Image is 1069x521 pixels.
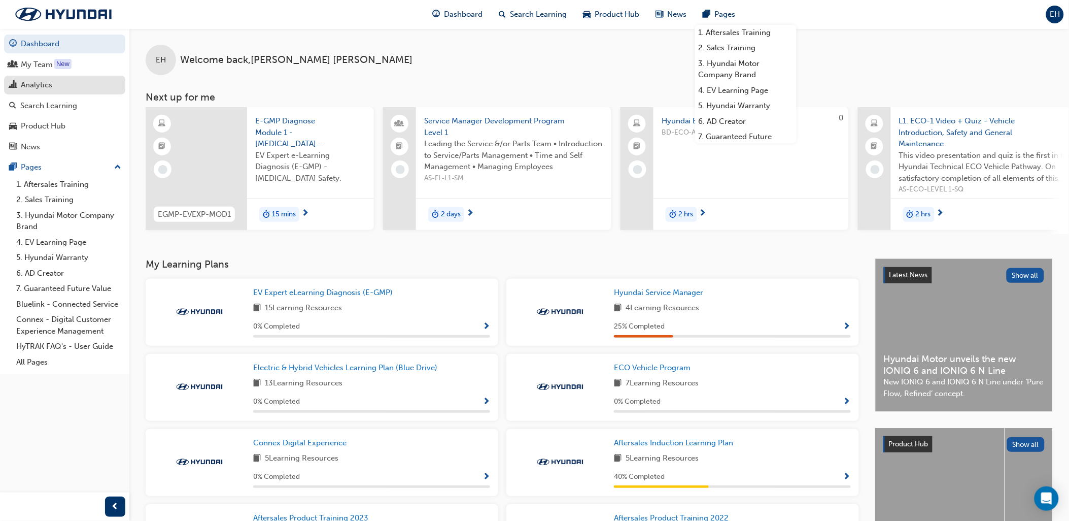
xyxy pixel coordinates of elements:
span: learningRecordVerb_NONE-icon [158,165,167,174]
span: learningRecordVerb_NONE-icon [871,165,880,174]
span: Product Hub [889,440,928,448]
span: Aftersales Induction Learning Plan [614,438,734,447]
span: Latest News [889,271,928,279]
img: Trak [532,382,588,392]
a: Product Hub [4,117,125,136]
h3: Next up for me [129,91,1069,103]
a: Product HubShow all [883,436,1045,452]
span: learningResourceType_ELEARNING-icon [159,117,166,131]
span: 4 Learning Resources [626,302,700,315]
a: 4. EV Learning Page [695,83,797,99]
span: 40 % Completed [614,471,665,483]
span: guage-icon [433,8,440,21]
button: EH [1046,6,1064,23]
span: booktick-icon [871,140,878,153]
a: 2. Sales Training [695,40,797,56]
a: 2. Sales Training [12,192,125,208]
a: EGMP-EVEXP-MOD1E-GMP Diagnose Module 1 - [MEDICAL_DATA] SafetyEV Expert e-Learning Diagnosis (E-G... [146,107,374,230]
img: Trak [532,307,588,317]
button: DashboardMy TeamAnalyticsSearch LearningProduct HubNews [4,32,125,158]
span: people-icon [9,60,17,70]
button: Show all [1007,268,1045,283]
span: Show Progress [843,473,851,482]
span: AS-FL-L1-SM [424,173,603,184]
span: Show Progress [482,473,490,482]
span: chart-icon [9,81,17,90]
span: ECO Vehicle Program [614,363,691,372]
span: 0 [839,113,844,122]
span: up-icon [114,161,121,174]
span: Electric & Hybrid Vehicles Learning Plan (Blue Drive) [253,363,437,372]
span: 0 % Completed [253,396,300,408]
a: car-iconProduct Hub [575,4,648,25]
img: Trak [171,457,227,467]
span: search-icon [9,102,16,111]
span: 2 hrs [678,209,694,220]
span: 2 hrs [916,209,931,220]
span: 13 Learning Resources [265,377,342,390]
span: booktick-icon [634,140,641,153]
span: news-icon [656,8,664,21]
span: E-GMP Diagnose Module 1 - [MEDICAL_DATA] Safety [255,115,366,150]
span: duration-icon [432,208,439,221]
a: 5. Hyundai Warranty [695,98,797,114]
span: book-icon [253,302,261,315]
span: next-icon [301,209,309,218]
a: Analytics [4,76,125,94]
span: book-icon [253,377,261,390]
a: EV Expert eLearning Diagnosis (E-GMP) [253,287,397,299]
a: Aftersales Induction Learning Plan [614,437,738,449]
a: Latest NewsShow all [884,267,1044,283]
span: news-icon [9,143,17,152]
span: search-icon [499,8,506,21]
a: pages-iconPages [695,4,744,25]
span: 0 % Completed [253,321,300,333]
a: 6. AD Creator [12,266,125,281]
a: ECO Vehicle Program [614,362,695,374]
span: Product Hub [595,9,640,20]
button: Show Progress [843,396,851,408]
span: EV Expert e-Learning Diagnosis (E-GMP) - [MEDICAL_DATA] Safety. [255,150,366,184]
span: EH [1050,9,1060,20]
button: Show Progress [482,471,490,483]
a: 0Hyundai Eco Guide to EV & HybridBD-ECO-ALLduration-icon2 hrs [620,107,849,230]
span: duration-icon [669,208,676,221]
div: Open Intercom Messenger [1034,486,1059,511]
a: 3. Hyundai Motor Company Brand [695,56,797,83]
button: Pages [4,158,125,177]
span: Pages [715,9,736,20]
span: EGMP-EVEXP-MOD1 [158,209,231,220]
span: 5 Learning Resources [265,452,338,465]
a: News [4,138,125,156]
a: 7. Guaranteed Future Value [695,129,797,156]
span: Leading the Service &/or Parts Team • Introduction to Service/Parts Management • Time and Self Ma... [424,138,603,173]
span: pages-icon [9,163,17,172]
button: Show Progress [482,320,490,333]
div: Pages [21,161,42,173]
div: Tooltip anchor [54,59,72,69]
a: 6. AD Creator [695,114,797,129]
span: next-icon [937,209,944,218]
span: car-icon [9,122,17,131]
span: Hyundai Service Manager [614,288,704,297]
span: book-icon [614,452,622,465]
span: next-icon [466,209,474,218]
span: people-icon [396,117,403,131]
span: BD-ECO-ALL [662,127,841,139]
a: Electric & Hybrid Vehicles Learning Plan (Blue Drive) [253,362,441,374]
span: Show Progress [843,322,851,332]
span: Show Progress [843,398,851,407]
span: book-icon [614,302,622,315]
span: 15 mins [272,209,296,220]
a: Service Manager Development Program Level 1Leading the Service &/or Parts Team • Introduction to ... [383,107,611,230]
a: Dashboard [4,35,125,53]
a: Hyundai Service Manager [614,287,708,299]
div: Search Learning [20,100,77,112]
span: book-icon [253,452,261,465]
div: Analytics [21,79,52,91]
span: EH [156,54,166,66]
span: Search Learning [510,9,567,20]
span: 15 Learning Resources [265,302,342,315]
span: 2 days [441,209,461,220]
